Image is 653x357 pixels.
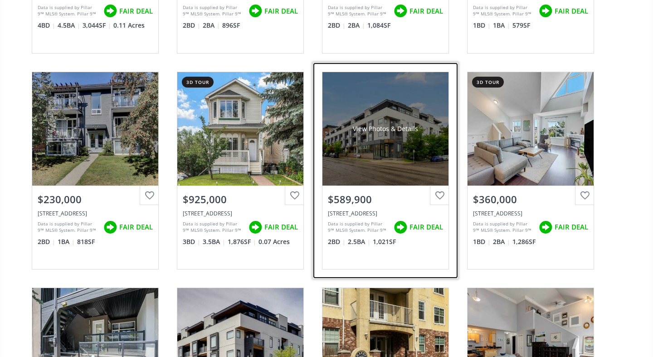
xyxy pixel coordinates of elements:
[113,21,145,30] span: 0.11 Acres
[409,222,443,232] span: FAIR DEAL
[493,21,510,30] span: 1 BA
[367,21,390,30] span: 1,084 SF
[203,237,225,246] span: 3.5 BA
[183,4,244,18] div: Data is supplied by Pillar 9™ MLS® System. Pillar 9™ is the owner of the copyright in its MLS® Sy...
[348,21,365,30] span: 2 BA
[183,237,200,246] span: 3 BD
[58,21,80,30] span: 4.5 BA
[58,237,75,246] span: 1 BA
[328,192,443,206] div: $589,900
[203,21,220,30] span: 2 BA
[373,237,396,246] span: 1,021 SF
[119,222,153,232] span: FAIR DEAL
[183,210,298,217] div: 1901 33 Avenue SW, Calgary, AB T2T 1Z3
[473,192,588,206] div: $360,000
[183,192,298,206] div: $925,000
[536,218,555,236] img: rating icon
[23,63,168,279] a: $230,000[STREET_ADDRESS]Data is supplied by Pillar 9™ MLS® System. Pillar 9™ is the owner of the ...
[473,220,534,234] div: Data is supplied by Pillar 9™ MLS® System. Pillar 9™ is the owner of the copyright in its MLS® Sy...
[119,6,153,16] span: FAIR DEAL
[536,2,555,20] img: rating icon
[328,21,346,30] span: 2 BD
[38,237,55,246] span: 2 BD
[101,2,119,20] img: rating icon
[246,218,264,236] img: rating icon
[222,21,240,30] span: 896 SF
[328,220,389,234] div: Data is supplied by Pillar 9™ MLS® System. Pillar 9™ is the owner of the copyright in its MLS® Sy...
[473,210,588,217] div: 1631 28 Avenue SW #303, Calgary, AB T2T 1J5
[493,237,510,246] span: 2 BA
[83,21,111,30] span: 3,044 SF
[353,124,418,133] div: View Photos & Details
[348,237,370,246] span: 2.5 BA
[258,237,290,246] span: 0.07 Acres
[391,2,409,20] img: rating icon
[313,63,458,279] a: View Photos & Details$589,900[STREET_ADDRESS]Data is supplied by Pillar 9™ MLS® System. Pillar 9™...
[555,222,588,232] span: FAIR DEAL
[473,4,534,18] div: Data is supplied by Pillar 9™ MLS® System. Pillar 9™ is the owner of the copyright in its MLS® Sy...
[168,63,313,279] a: 3d tour$925,000[STREET_ADDRESS]Data is supplied by Pillar 9™ MLS® System. Pillar 9™ is the owner ...
[328,237,346,246] span: 2 BD
[246,2,264,20] img: rating icon
[512,237,536,246] span: 1,286 SF
[328,210,443,217] div: 3375 15 Street SW #402, Calgary, AB T2T 4A2
[512,21,530,30] span: 579 SF
[264,222,298,232] span: FAIR DEAL
[328,4,389,18] div: Data is supplied by Pillar 9™ MLS® System. Pillar 9™ is the owner of the copyright in its MLS® Sy...
[473,237,491,246] span: 1 BD
[77,237,95,246] span: 818 SF
[555,6,588,16] span: FAIR DEAL
[38,210,153,217] div: 1908 28 Avenue SW #101, Calgary, AB T2T 1K1
[183,220,244,234] div: Data is supplied by Pillar 9™ MLS® System. Pillar 9™ is the owner of the copyright in its MLS® Sy...
[409,6,443,16] span: FAIR DEAL
[38,192,153,206] div: $230,000
[38,4,99,18] div: Data is supplied by Pillar 9™ MLS® System. Pillar 9™ is the owner of the copyright in its MLS® Sy...
[183,21,200,30] span: 2 BD
[264,6,298,16] span: FAIR DEAL
[38,21,55,30] span: 4 BD
[458,63,603,279] a: 3d tour$360,000[STREET_ADDRESS]Data is supplied by Pillar 9™ MLS® System. Pillar 9™ is the owner ...
[473,21,491,30] span: 1 BD
[101,218,119,236] img: rating icon
[38,220,99,234] div: Data is supplied by Pillar 9™ MLS® System. Pillar 9™ is the owner of the copyright in its MLS® Sy...
[391,218,409,236] img: rating icon
[228,237,256,246] span: 1,876 SF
